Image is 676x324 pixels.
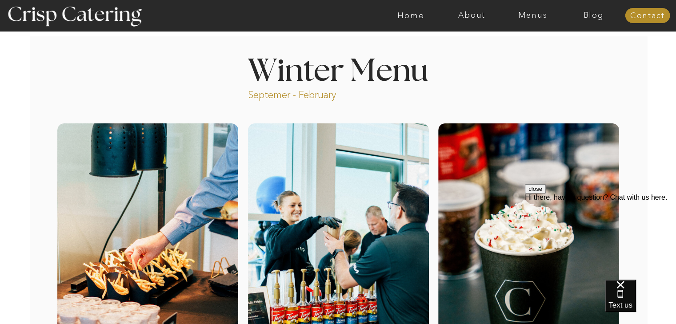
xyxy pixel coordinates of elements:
a: Blog [563,11,624,20]
p: Septemer - February [248,88,370,99]
h1: Winter Menu [215,56,462,82]
a: About [441,11,502,20]
a: Menus [502,11,563,20]
a: Contact [625,12,670,20]
a: Home [380,11,441,20]
iframe: podium webchat widget bubble [605,280,676,324]
iframe: podium webchat widget prompt [525,184,676,291]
